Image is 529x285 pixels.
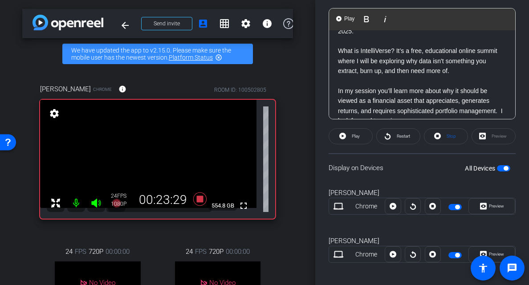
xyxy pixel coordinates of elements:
mat-icon: settings [48,108,61,119]
span: Send invite [154,20,180,27]
div: Display on Devices [329,153,516,182]
img: app-logo [33,15,103,30]
mat-icon: info [262,18,273,29]
div: 24 [111,192,133,199]
button: Stop [424,128,468,144]
mat-icon: fullscreen [238,200,249,211]
div: [PERSON_NAME] [329,236,516,246]
a: Platform Status [169,54,213,61]
mat-icon: account_box [198,18,208,29]
div: 00:23:29 [133,192,193,208]
span: 720P [89,247,103,256]
button: Preview [468,198,515,214]
span: Preview [489,204,504,208]
mat-icon: grid_on [219,18,230,29]
span: 720P [209,247,224,256]
span: Preview [489,252,504,256]
span: FPS [75,247,86,256]
div: 1080P [111,200,133,208]
mat-icon: info [118,85,126,93]
button: Send invite [141,17,192,30]
span: Stop [447,134,456,138]
div: [PERSON_NAME] [329,188,516,198]
button: Preview [468,246,515,262]
div: Chrome [348,202,385,211]
span: Chrome [93,86,112,93]
mat-icon: settings [240,18,251,29]
span: 00:00:00 [226,247,250,256]
span: 554.8 GB [208,200,237,211]
p: What is IntelliVerse? It’s a free, educational online summit where I will be exploring why data i... [338,46,506,76]
mat-icon: accessibility [478,263,488,273]
button: Play [329,128,373,144]
span: Play [342,15,356,23]
span: Play [352,134,360,138]
span: Restart [397,134,410,138]
span: [PERSON_NAME] [40,84,91,94]
span: FPS [195,247,207,256]
span: 24 [186,247,193,256]
div: We have updated the app to v2.15.0. Please make sure the mobile user has the newest version. [62,44,253,64]
p: In my session you’ll learn more about why it should be viewed as a financial asset that appreciat... [338,86,506,126]
img: teleprompter-play.svg [336,16,342,21]
label: All Devices [465,164,497,173]
mat-icon: arrow_back [120,20,130,31]
button: Restart [376,128,420,144]
div: Chrome [348,250,385,259]
span: 00:00:00 [106,247,130,256]
button: Play [335,10,356,28]
mat-icon: highlight_off [215,54,222,61]
mat-icon: message [507,263,517,273]
button: Italic (⌘I) [377,10,394,28]
span: 24 [65,247,73,256]
div: ROOM ID: 100502805 [214,86,266,94]
span: FPS [117,193,126,199]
